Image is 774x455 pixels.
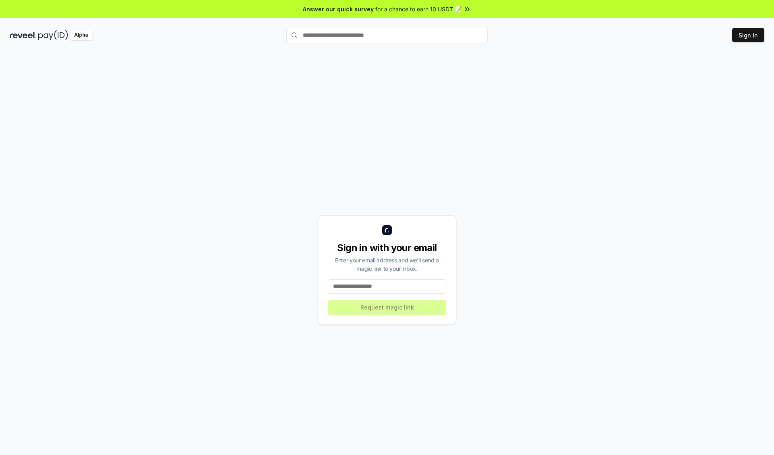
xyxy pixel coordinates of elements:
img: reveel_dark [10,30,37,40]
button: Sign In [732,28,764,42]
div: Enter your email address and we’ll send a magic link to your inbox. [328,256,446,273]
img: logo_small [382,225,392,235]
img: pay_id [38,30,68,40]
span: Answer our quick survey [303,5,374,13]
div: Sign in with your email [328,241,446,254]
span: for a chance to earn 10 USDT 📝 [375,5,462,13]
div: Alpha [70,30,92,40]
